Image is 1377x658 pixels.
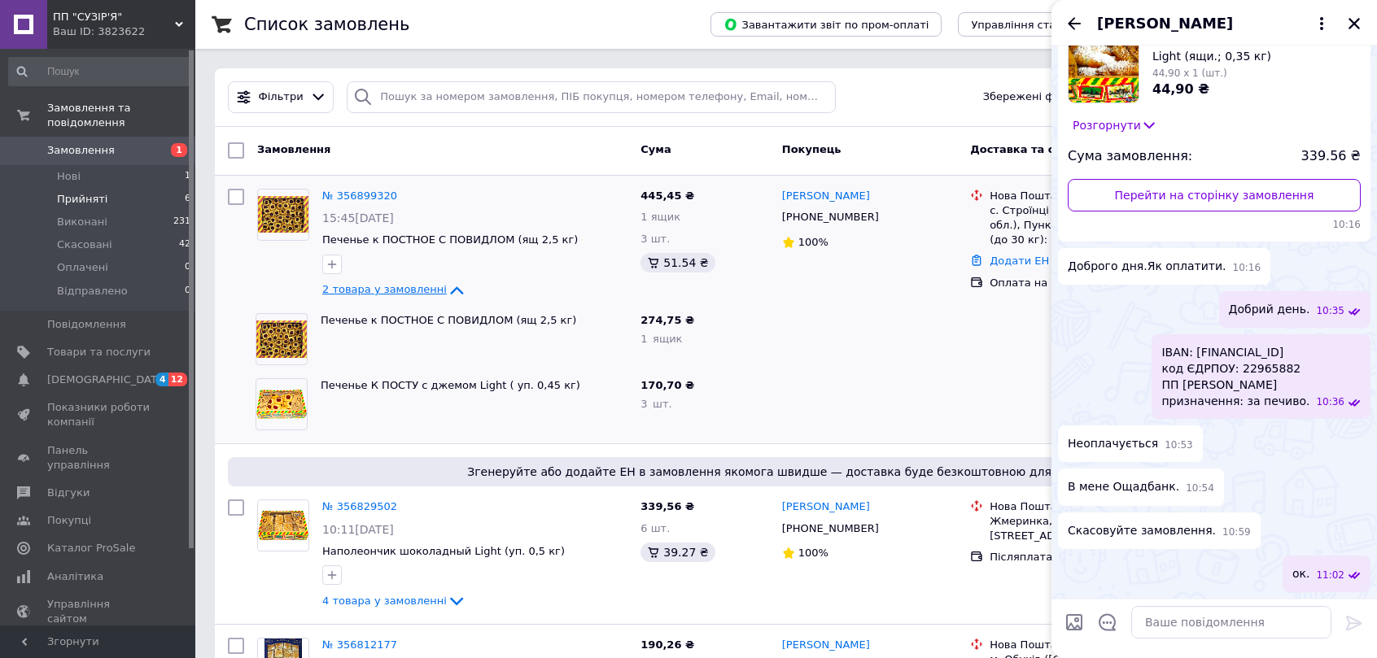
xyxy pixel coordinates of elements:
span: 10:53 12.08.2025 [1165,438,1193,452]
img: Фото товару [256,390,307,420]
span: 44,90 x 1 (шт.) [1152,68,1227,79]
span: ПП "СУЗІР'Я" [53,10,175,24]
span: [DEMOGRAPHIC_DATA] [47,373,168,387]
a: Печенье к ПОСТНОЕ С ПОВИДЛОМ (ящ 2,5 кг) [321,314,576,326]
div: [PHONE_NUMBER] [779,207,882,228]
button: Управління статусами [958,12,1108,37]
a: 2 товара у замовленні [322,283,466,295]
span: Замовлення [47,143,115,158]
span: 100% [798,236,828,248]
span: 3 шт. [640,233,670,245]
span: Управління статусами [971,19,1095,31]
span: 339.56 ₴ [1301,147,1361,166]
span: Покупці [47,513,91,528]
span: 1 [185,169,190,184]
span: 4 товара у замовленні [322,595,447,607]
span: 10:11[DATE] [322,523,394,536]
span: Скасовані [57,237,112,252]
span: 3 шт. [640,398,671,410]
input: Пошук [8,57,192,86]
span: Завантажити звіт по пром-оплаті [723,17,929,32]
h1: Список замовлень [244,15,409,34]
span: 15:45[DATE] [322,211,394,224]
span: 10:36 12.08.2025 [1316,395,1344,409]
span: Панель управління [47,443,151,473]
div: 51.54 ₴ [640,253,715,272]
span: Сума замовлення: [1068,147,1192,166]
span: 10:35 12.08.2025 [1316,304,1344,318]
span: Виконані [57,215,107,229]
span: 1 ящик [640,211,680,223]
span: 0 [185,284,190,298]
span: 6 [185,192,190,207]
div: Нова Пошта [990,189,1183,203]
span: IBAN: [FINANCIAL_ID] код ЄДРПОУ: 22965882 ПП [PERSON_NAME] призначення: за печиво. [1161,344,1309,409]
span: 1 [171,143,187,157]
span: Каталог ProSale [47,541,135,556]
a: Додати ЕН [990,255,1049,267]
button: Назад [1064,14,1084,33]
span: 274,75 ₴ [640,314,694,326]
span: [PERSON_NAME] [1097,13,1233,34]
div: [PHONE_NUMBER] [779,518,882,539]
span: Покупець [782,143,841,155]
div: 39.27 ₴ [640,543,715,562]
span: Збережені фільтри: [983,89,1094,105]
div: Нова Пошта [990,638,1183,652]
span: Повідомлення [47,317,126,332]
span: Оплачені [57,260,108,275]
div: Оплата на рахунок [990,276,1183,290]
a: [PERSON_NAME] [782,189,870,204]
span: Показники роботи компанії [47,400,151,429]
div: Жмеринка, №1: [STREET_ADDRESS] [990,514,1183,543]
a: Фото товару [257,189,309,241]
button: Закрити [1344,14,1364,33]
span: 11:02 12.08.2025 [1316,569,1344,582]
span: 12 [168,373,187,386]
span: Доставка та оплата [970,143,1091,155]
span: 2 товара у замовленні [322,284,447,296]
a: № 356899320 [322,190,397,202]
img: Фото товару [256,320,307,357]
button: [PERSON_NAME] [1097,13,1331,34]
a: Печенье к ПОСТНОЕ С ПОВИДЛОМ (ящ 2,5 кг) [322,233,578,246]
span: 100% [798,547,828,559]
img: Фото товару [258,196,308,233]
button: Розгорнути [1068,116,1162,134]
span: Нові [57,169,81,184]
span: 10:16 12.08.2025 [1068,218,1361,232]
button: Завантажити звіт по пром-оплаті [710,12,942,37]
a: Наполеончик шоколадный Light (уп. 0,5 кг) [322,545,565,557]
img: Фото товару [258,511,308,539]
span: Добрий день. [1229,301,1310,318]
a: Перейти на сторінку замовлення [1068,179,1361,211]
span: 445,45 ₴ [640,190,694,202]
span: 6 шт. [640,522,670,534]
span: Згенеруйте або додайте ЕН в замовлення якомога швидше — доставка буде безкоштовною для покупця [234,464,1338,480]
span: В мене Ощадбанк. [1068,478,1179,495]
button: Відкрити шаблони відповідей [1097,612,1118,633]
span: 190,26 ₴ [640,638,694,651]
a: № 356829502 [322,500,397,512]
span: Доброго дня.Як оплатити. [1068,258,1226,275]
span: Неоплачується [1068,435,1158,452]
span: Скасовуйте замовлення. [1068,522,1216,539]
span: Відгуки [47,486,90,500]
span: 0 [185,260,190,275]
a: [PERSON_NAME] [782,638,870,653]
span: 1 ящик [640,333,682,345]
span: Відправлено [57,284,128,298]
a: Печенье К ПОСТУ с джемом Light ( уп. 0,45 кг) [321,379,580,391]
div: с. Строїнці ([GEOGRAPHIC_DATA] обл.), Пункт приймання-видачі (до 30 кг): [STREET_ADDRESS] [990,203,1183,248]
span: 42 [179,237,190,252]
span: 339,56 ₴ [640,500,694,512]
span: Управління сайтом [47,597,151,626]
a: [PERSON_NAME] [782,499,870,515]
span: 10:16 12.08.2025 [1233,261,1261,275]
span: Аналітика [47,569,103,584]
span: 170,70 ₴ [640,379,694,391]
div: Нова Пошта [990,499,1183,514]
div: Ваш ID: 3823622 [53,24,195,39]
